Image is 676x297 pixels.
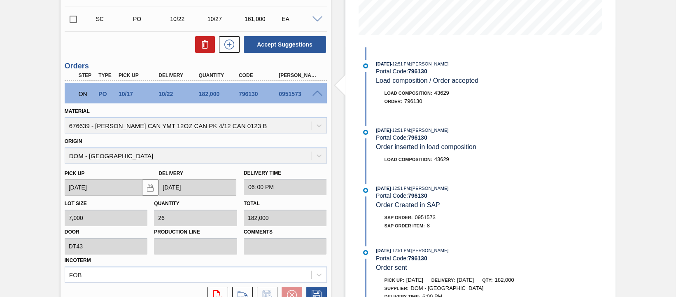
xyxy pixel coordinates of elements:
span: [DATE] [376,248,391,253]
div: EA [280,16,320,22]
div: Suggestion Created [94,16,135,22]
span: 0951573 [415,214,436,220]
span: - 12:51 PM [391,62,410,66]
strong: 796130 [408,68,427,75]
img: atual [363,188,368,193]
label: Delivery [159,171,183,176]
span: Order inserted in load composition [376,143,476,150]
div: [PERSON_NAME]. ID [277,72,321,78]
img: atual [363,63,368,68]
div: Code [237,72,281,78]
img: atual [363,250,368,255]
span: : [PERSON_NAME] [410,61,449,66]
input: mm/dd/yyyy [159,179,236,196]
span: Pick up: [385,278,404,283]
strong: 796130 [408,255,427,262]
strong: 796130 [408,134,427,141]
span: 43629 [434,156,449,162]
div: 10/22/2025 [168,16,209,22]
label: Quantity [154,201,179,206]
span: Load Composition : [385,157,432,162]
div: Quantity [197,72,241,78]
h3: Orders [65,62,327,70]
div: Portal Code: [376,192,571,199]
span: - 12:51 PM [391,186,410,191]
span: Order : [385,99,402,104]
span: SAP Order: [385,215,413,220]
span: [DATE] [376,128,391,133]
div: Purchase order [131,16,172,22]
div: Purchase order [96,91,117,97]
span: Qty: [482,278,492,283]
div: 10/17/2025 [117,91,161,97]
span: DOM - [GEOGRAPHIC_DATA] [410,285,483,291]
span: : [PERSON_NAME] [410,248,449,253]
span: [DATE] [376,186,391,191]
div: Step [77,72,97,78]
img: locked [145,182,155,192]
span: Load Composition : [385,91,432,96]
span: : [PERSON_NAME] [410,128,449,133]
span: Order Created in SAP [376,201,440,208]
span: 796130 [404,98,422,104]
span: : [PERSON_NAME] [410,186,449,191]
span: [DATE] [457,277,474,283]
div: 0951573 [277,91,321,97]
div: Portal Code: [376,255,571,262]
div: FOB [69,271,82,278]
label: Door [65,226,148,238]
div: 10/22/2025 [156,91,201,97]
strong: 796130 [408,192,427,199]
div: Portal Code: [376,134,571,141]
div: Portal Code: [376,68,571,75]
label: Material [65,108,90,114]
button: Accept Suggestions [244,36,326,53]
div: Type [96,72,117,78]
span: Delivery: [431,278,455,283]
span: SAP Order Item: [385,223,425,228]
span: Order sent [376,264,407,271]
span: - 12:51 PM [391,248,410,253]
label: Incoterm [65,257,91,263]
p: ON [79,91,95,97]
img: atual [363,130,368,135]
span: [DATE] [406,277,423,283]
button: locked [142,179,159,196]
div: Pick up [117,72,161,78]
label: Origin [65,138,82,144]
div: 182,000 [197,91,241,97]
span: Supplier: [385,286,409,291]
div: 161,000 [242,16,283,22]
label: Delivery Time [244,167,327,179]
span: [DATE] [376,61,391,66]
span: - 12:51 PM [391,128,410,133]
div: New suggestion [215,36,240,53]
label: Comments [244,226,327,238]
div: Delete Suggestions [191,36,215,53]
span: Load composition / Order accepted [376,77,478,84]
span: 8 [427,222,430,229]
label: Total [244,201,260,206]
input: mm/dd/yyyy [65,179,142,196]
span: 182,000 [495,277,514,283]
div: 796130 [237,91,281,97]
div: Delivery [156,72,201,78]
label: Production Line [154,226,237,238]
span: 43629 [434,90,449,96]
label: Lot size [65,201,87,206]
div: Negotiating Order [77,85,97,103]
div: 10/27/2025 [205,16,246,22]
div: Accept Suggestions [240,35,327,54]
label: Pick up [65,171,85,176]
